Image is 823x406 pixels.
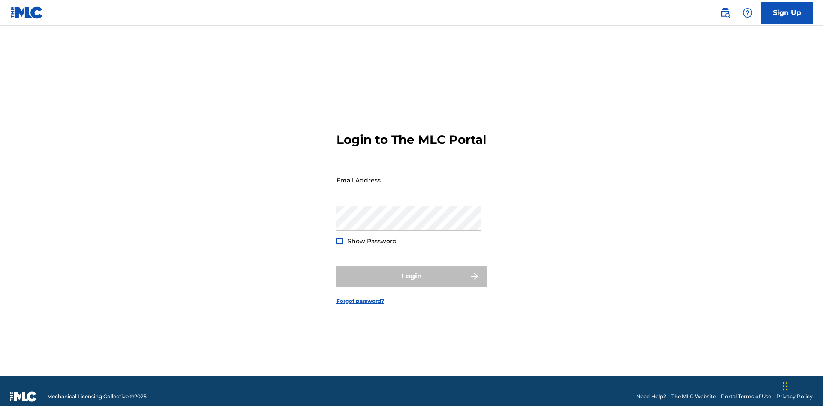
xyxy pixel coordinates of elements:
[780,365,823,406] iframe: Chat Widget
[10,391,37,402] img: logo
[348,237,397,245] span: Show Password
[721,393,771,400] a: Portal Terms of Use
[717,4,734,21] a: Public Search
[636,393,666,400] a: Need Help?
[47,393,147,400] span: Mechanical Licensing Collective © 2025
[742,8,753,18] img: help
[761,2,813,24] a: Sign Up
[336,297,384,305] a: Forgot password?
[336,132,486,147] h3: Login to The MLC Portal
[671,393,716,400] a: The MLC Website
[783,373,788,399] div: Drag
[720,8,730,18] img: search
[10,6,43,19] img: MLC Logo
[739,4,756,21] div: Help
[776,393,813,400] a: Privacy Policy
